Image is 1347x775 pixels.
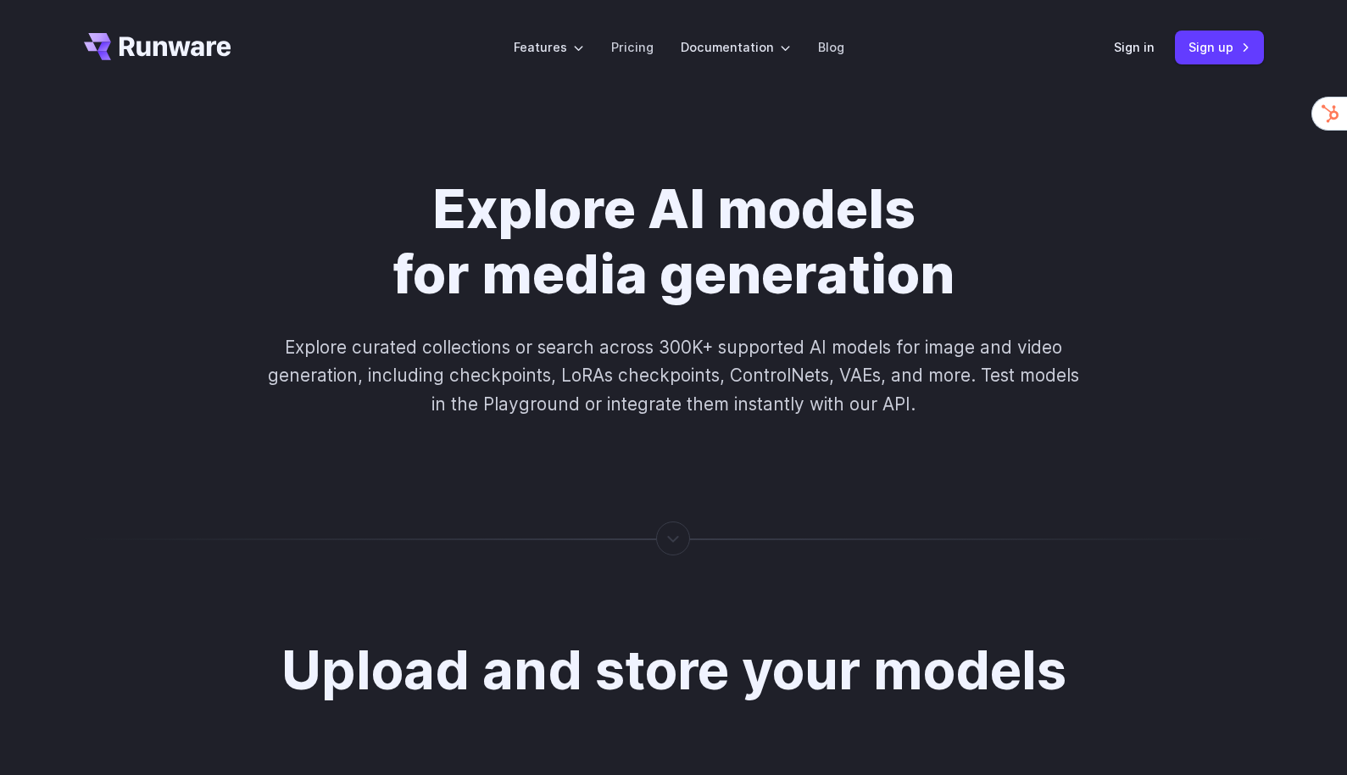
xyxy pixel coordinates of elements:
[611,37,654,57] a: Pricing
[202,176,1146,306] h1: Explore AI models for media generation
[818,37,844,57] a: Blog
[681,37,791,57] label: Documentation
[514,37,584,57] label: Features
[1175,31,1264,64] a: Sign up
[260,333,1086,418] p: Explore curated collections or search across 300K+ supported AI models for image and video genera...
[84,33,231,60] a: Go to /
[1114,37,1155,57] a: Sign in
[281,640,1066,700] h2: Upload and store your models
